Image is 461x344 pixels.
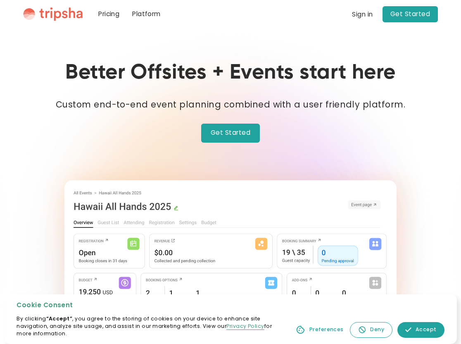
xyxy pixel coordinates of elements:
[17,315,281,338] p: By clicking , you agree to the storing of cookies on your device to enhance site navigation, anal...
[17,301,281,310] div: Cookie Consent
[226,322,264,330] a: Privacy Policy
[309,326,344,333] div: Preferences
[56,98,405,110] strong: Custom end-to-end event planning combined with a user friendly platform.
[405,327,411,333] img: allow icon
[352,10,373,19] a: Sign in
[416,326,437,333] div: Accept
[23,7,83,21] a: home
[23,7,83,21] img: Tripsha Logo
[65,60,396,86] h1: Better Offsites + Events start here
[294,322,345,338] a: Preferences
[350,322,392,338] a: Deny
[352,11,373,17] div: Sign in
[397,322,444,338] a: Accept
[46,315,73,322] strong: “Accept”
[383,6,438,22] a: Get Started
[370,326,384,333] div: Deny
[201,124,260,143] a: Get Started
